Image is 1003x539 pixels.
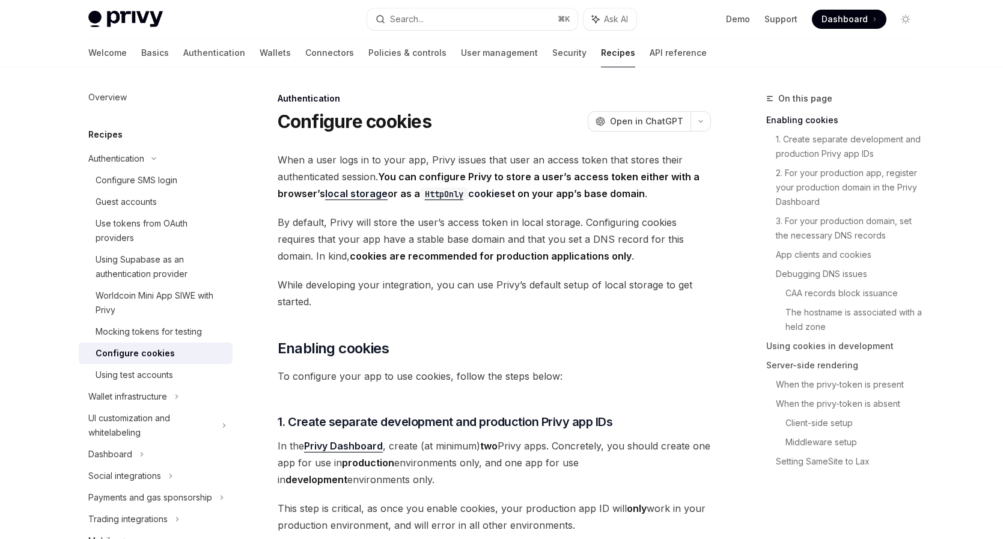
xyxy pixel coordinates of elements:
[610,115,683,127] span: Open in ChatGPT
[79,285,233,321] a: Worldcoin Mini App SIWE with Privy
[79,213,233,249] a: Use tokens from OAuth providers
[304,440,383,452] a: Privy Dashboard
[785,413,925,433] a: Client-side setup
[776,264,925,284] a: Debugging DNS issues
[776,212,925,245] a: 3. For your production domain, set the necessary DNS records
[420,187,468,201] code: HttpOnly
[88,490,212,505] div: Payments and gas sponsorship
[776,452,925,471] a: Setting SameSite to Lax
[79,364,233,386] a: Using test accounts
[778,91,832,106] span: On this page
[552,38,587,67] a: Security
[96,324,202,339] div: Mocking tokens for testing
[88,389,167,404] div: Wallet infrastructure
[461,38,538,67] a: User management
[88,11,163,28] img: light logo
[79,169,233,191] a: Configure SMS login
[588,111,691,132] button: Open in ChatGPT
[278,413,613,430] span: 1. Create separate development and production Privy app IDs
[776,163,925,212] a: 2. For your production app, register your production domain in the Privy Dashboard
[342,457,394,469] strong: production
[278,276,711,310] span: While developing your integration, you can use Privy’s default setup of local storage to get star...
[785,433,925,452] a: Middleware setup
[776,130,925,163] a: 1. Create separate development and production Privy app IDs
[88,411,215,440] div: UI customization and whitelabeling
[305,38,354,67] a: Connectors
[766,336,925,356] a: Using cookies in development
[79,87,233,108] a: Overview
[278,93,711,105] div: Authentication
[96,346,175,361] div: Configure cookies
[88,127,123,142] h5: Recipes
[558,14,570,24] span: ⌘ K
[141,38,169,67] a: Basics
[650,38,707,67] a: API reference
[79,191,233,213] a: Guest accounts
[776,394,925,413] a: When the privy-token is absent
[766,356,925,375] a: Server-side rendering
[96,288,225,317] div: Worldcoin Mini App SIWE with Privy
[822,13,868,25] span: Dashboard
[627,502,647,514] strong: only
[584,8,636,30] button: Ask AI
[764,13,797,25] a: Support
[88,38,127,67] a: Welcome
[96,216,225,245] div: Use tokens from OAuth providers
[278,437,711,488] span: In the , create (at minimum) Privy apps. Concretely, you should create one app for use in environ...
[183,38,245,67] a: Authentication
[812,10,886,29] a: Dashboard
[480,440,498,452] strong: two
[96,173,177,187] div: Configure SMS login
[278,171,700,200] strong: You can configure Privy to store a user’s access token either with a browser’s or as a set on you...
[278,339,389,358] span: Enabling cookies
[420,187,500,199] a: HttpOnlycookie
[367,8,578,30] button: Search...⌘K
[785,284,925,303] a: CAA records block issuance
[88,447,132,461] div: Dashboard
[88,90,127,105] div: Overview
[278,111,431,132] h1: Configure cookies
[278,368,711,385] span: To configure your app to use cookies, follow the steps below:
[766,111,925,130] a: Enabling cookies
[368,38,447,67] a: Policies & controls
[79,343,233,364] a: Configure cookies
[776,245,925,264] a: App clients and cookies
[601,38,635,67] a: Recipes
[726,13,750,25] a: Demo
[79,321,233,343] a: Mocking tokens for testing
[285,474,347,486] strong: development
[776,375,925,394] a: When the privy-token is present
[79,249,233,285] a: Using Supabase as an authentication provider
[260,38,291,67] a: Wallets
[604,13,628,25] span: Ask AI
[88,469,161,483] div: Social integrations
[278,500,711,534] span: This step is critical, as once you enable cookies, your production app ID will work in your produ...
[88,512,168,526] div: Trading integrations
[350,250,632,262] strong: cookies are recommended for production applications only
[88,151,144,166] div: Authentication
[278,214,711,264] span: By default, Privy will store the user’s access token in local storage. Configuring cookies requir...
[96,252,225,281] div: Using Supabase as an authentication provider
[96,368,173,382] div: Using test accounts
[96,195,157,209] div: Guest accounts
[325,187,388,200] a: local storage
[785,303,925,336] a: The hostname is associated with a held zone
[390,12,424,26] div: Search...
[278,151,711,202] span: When a user logs in to your app, Privy issues that user an access token that stores their authent...
[896,10,915,29] button: Toggle dark mode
